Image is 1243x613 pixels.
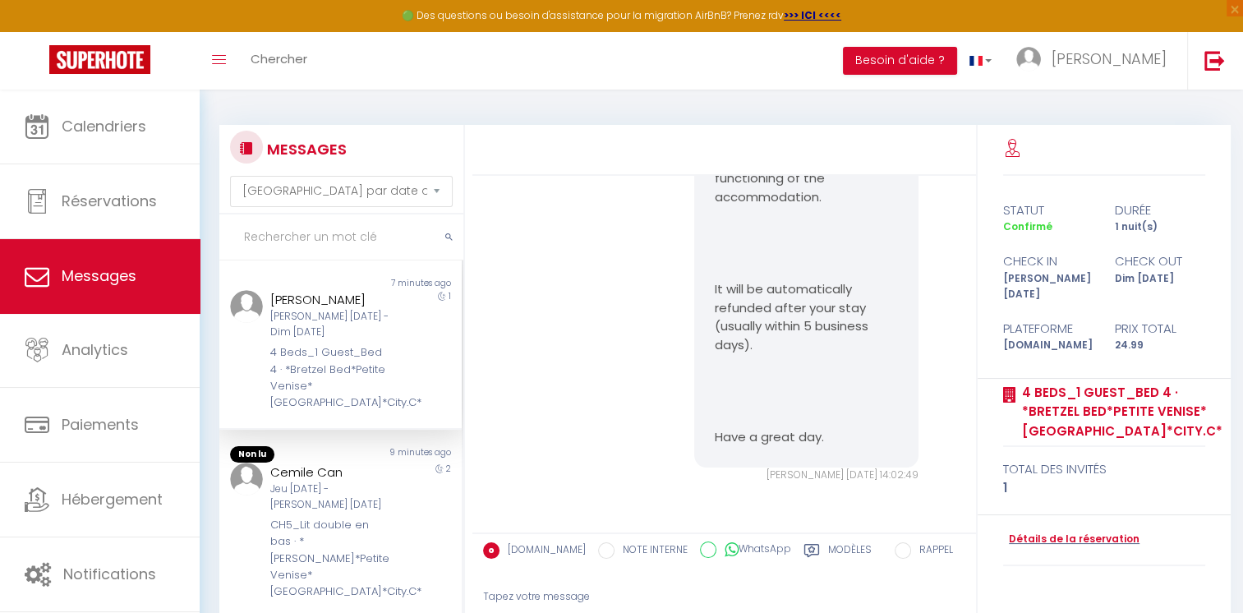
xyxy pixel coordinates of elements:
[1104,251,1216,271] div: check out
[219,214,463,260] input: Rechercher un mot clé
[911,542,953,560] label: RAPPEL
[62,265,136,286] span: Messages
[263,131,347,168] h3: MESSAGES
[992,319,1104,339] div: Plateforme
[230,463,263,495] img: ...
[1204,50,1225,71] img: logout
[270,517,390,601] div: CH5_Lit double en bas · *[PERSON_NAME]*Petite Venise*[GEOGRAPHIC_DATA]*City.C*
[49,45,150,74] img: Super Booking
[1003,478,1205,498] div: 1
[1104,319,1216,339] div: Prix total
[715,428,899,447] p: Have a great day.
[784,8,841,22] a: >>> ICI <<<<
[62,414,139,435] span: Paiements
[340,277,461,290] div: 7 minutes ago
[828,542,872,563] label: Modèles
[694,468,919,483] div: [PERSON_NAME] [DATE] 14:02:49
[62,489,163,509] span: Hébergement
[270,482,390,513] div: Jeu [DATE] - [PERSON_NAME] [DATE]
[992,200,1104,220] div: statut
[449,290,451,302] span: 1
[992,251,1104,271] div: check in
[62,339,128,360] span: Analytics
[238,32,320,90] a: Chercher
[992,338,1104,353] div: [DOMAIN_NAME]
[1004,32,1187,90] a: ... [PERSON_NAME]
[230,446,274,463] span: Non lu
[270,309,390,340] div: [PERSON_NAME] [DATE] - Dim [DATE]
[1003,532,1139,547] a: Détails de la réservation
[843,47,957,75] button: Besoin d'aide ?
[340,446,461,463] div: 9 minutes ago
[1016,383,1222,441] a: 4 Beds_1 Guest_Bed 4 · *Bretzel Bed*Petite Venise*[GEOGRAPHIC_DATA]*City.C*
[1104,200,1216,220] div: durée
[1104,271,1216,302] div: Dim [DATE]
[1104,338,1216,353] div: 24.99
[62,116,146,136] span: Calendriers
[251,50,307,67] span: Chercher
[615,542,688,560] label: NOTE INTERNE
[1052,48,1167,69] span: [PERSON_NAME]
[715,280,899,354] p: It will be automatically refunded after your stay (usually within 5 business days).
[715,151,857,205] span: > It ensures the proper functioning of the accommodation.
[1003,459,1205,479] div: total des invités
[992,271,1104,302] div: [PERSON_NAME] [DATE]
[270,290,390,310] div: [PERSON_NAME]
[446,463,451,475] span: 2
[1003,219,1052,233] span: Confirmé
[500,542,586,560] label: [DOMAIN_NAME]
[62,191,157,211] span: Réservations
[716,542,791,560] label: WhatsApp
[1016,47,1041,71] img: ...
[230,290,263,323] img: ...
[1104,219,1216,235] div: 1 nuit(s)
[270,463,390,482] div: Cemile Can
[270,344,390,412] div: 4 Beds_1 Guest_Bed 4 · *Bretzel Bed*Petite Venise*[GEOGRAPHIC_DATA]*City.C*
[63,564,156,584] span: Notifications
